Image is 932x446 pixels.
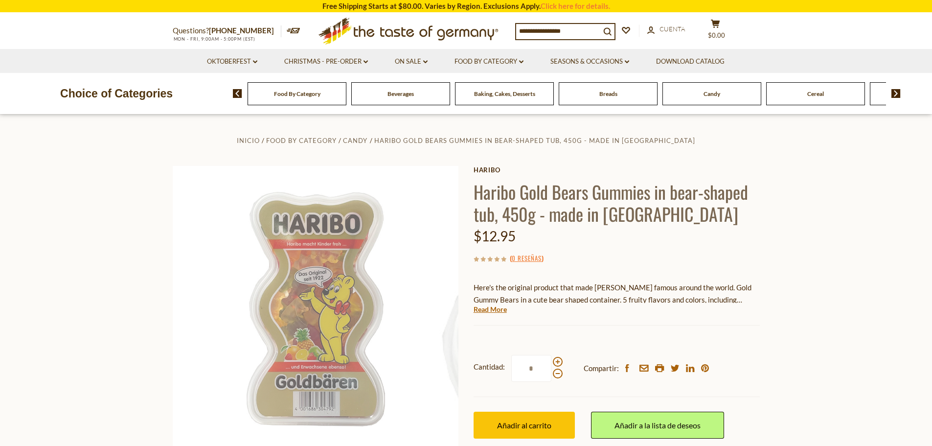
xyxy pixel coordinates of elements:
[474,181,760,225] h1: Haribo Gold Bears Gummies in bear-shaped tub, 450g - made in [GEOGRAPHIC_DATA]
[497,421,551,430] span: Añadir al carrito
[474,305,507,314] a: Read More
[237,137,260,144] a: Inicio
[207,56,257,67] a: Oktoberfest
[647,24,685,35] a: Cuenta
[708,31,725,39] span: $0.00
[474,228,516,244] span: $12.95
[474,412,575,439] button: Añadir al carrito
[474,361,505,373] strong: Cantidad:
[395,56,428,67] a: On Sale
[807,90,824,97] a: Cereal
[233,89,242,98] img: previous arrow
[474,90,535,97] a: Baking, Cakes, Desserts
[455,56,523,67] a: Food By Category
[584,362,619,375] span: Compartir:
[511,355,551,382] input: Cantidad:
[343,137,367,144] a: Candy
[599,90,617,97] a: Breads
[541,1,610,10] a: Click here for details.
[173,36,256,42] span: MON - FRI, 9:00AM - 5:00PM (EST)
[550,56,629,67] a: Seasons & Occasions
[891,89,901,98] img: next arrow
[474,282,760,306] p: Here's the original product that made [PERSON_NAME] famous around the world. Gold Gummy Bears in ...
[704,90,720,97] a: Candy
[510,253,544,263] span: ( )
[659,25,685,33] span: Cuenta
[209,26,274,35] a: [PHONE_NUMBER]
[374,137,695,144] a: Haribo Gold Bears Gummies in bear-shaped tub, 450g - made in [GEOGRAPHIC_DATA]
[173,24,281,37] p: Questions?
[591,412,724,439] a: Añadir a la lista de deseos
[512,253,542,264] a: 0 reseñas
[266,137,337,144] a: Food By Category
[284,56,368,67] a: Christmas - PRE-ORDER
[474,166,760,174] a: Haribo
[701,19,730,44] button: $0.00
[656,56,725,67] a: Download Catalog
[387,90,414,97] a: Beverages
[274,90,320,97] a: Food By Category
